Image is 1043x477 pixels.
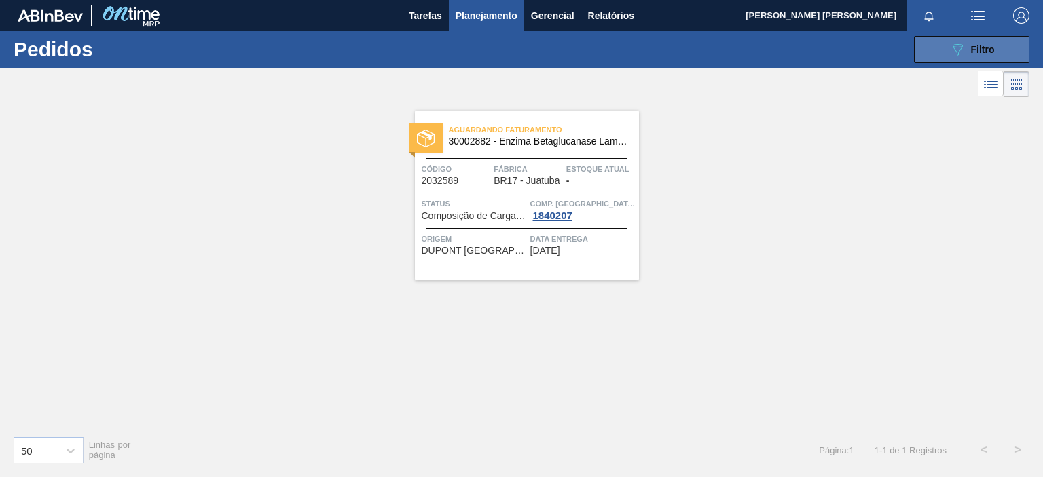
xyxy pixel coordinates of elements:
[970,7,986,24] img: userActions
[566,162,636,176] span: Estoque atual
[971,44,995,55] span: Filtro
[456,7,517,24] span: Planejamento
[914,36,1029,63] button: Filtro
[18,9,83,22] img: TNhmsLtSVTkK8tSr43FrP2fwEKptu5GPRR3wAAAABJRU5ErkJggg==
[14,41,208,57] h1: Pedidos
[588,7,634,24] span: Relatórios
[1004,71,1029,97] div: Visão em Cards
[422,176,459,186] span: 2032589
[530,232,636,246] span: Data entrega
[409,7,442,24] span: Tarefas
[417,130,435,147] img: status
[530,197,636,210] span: Comp. Carga
[1001,433,1035,467] button: >
[422,246,527,256] span: DUPONT BRASIL
[422,197,527,210] span: Status
[422,162,491,176] span: Código
[907,6,951,25] button: Notificações
[494,176,560,186] span: BR17 - Juatuba
[530,210,575,221] div: 1840207
[875,445,947,455] span: 1 - 1 de 1 Registros
[21,444,33,456] div: 50
[978,71,1004,97] div: Visão em Lista
[449,136,628,147] span: 30002882 - Enzima Betaglucanase Laminex 750 Termoes
[494,162,563,176] span: Fábrica
[967,433,1001,467] button: <
[422,211,527,221] span: Composição de Carga Aceita
[819,445,854,455] span: Página : 1
[1013,7,1029,24] img: Logout
[530,197,636,221] a: Comp. [GEOGRAPHIC_DATA]1840207
[449,123,639,136] span: Aguardando Faturamento
[405,111,639,280] a: statusAguardando Faturamento30002882 - Enzima Betaglucanase Laminex 750 TermoesCódigo2032589Fábri...
[566,176,570,186] span: -
[422,232,527,246] span: Origem
[531,7,574,24] span: Gerencial
[89,440,131,460] span: Linhas por página
[530,246,560,256] span: 25/09/2025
